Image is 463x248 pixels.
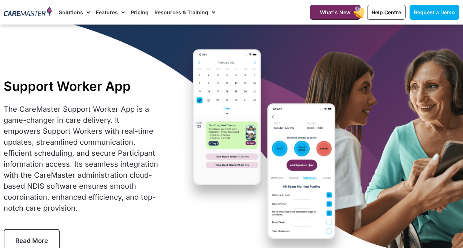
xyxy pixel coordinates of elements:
[410,5,459,20] a: Request a Demo
[4,78,158,94] h1: Support Worker App
[320,9,351,15] span: What's New
[4,104,158,214] div: The CareMaster Support Worker App is a game-changer in care delivery. It empowers Support Workers...
[371,9,401,15] span: Help Centre
[414,9,455,15] span: Request a Demo
[4,7,52,18] img: CareMaster Logo
[15,237,48,244] span: Read More
[367,5,406,20] a: Help Centre
[310,5,361,20] a: What's New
